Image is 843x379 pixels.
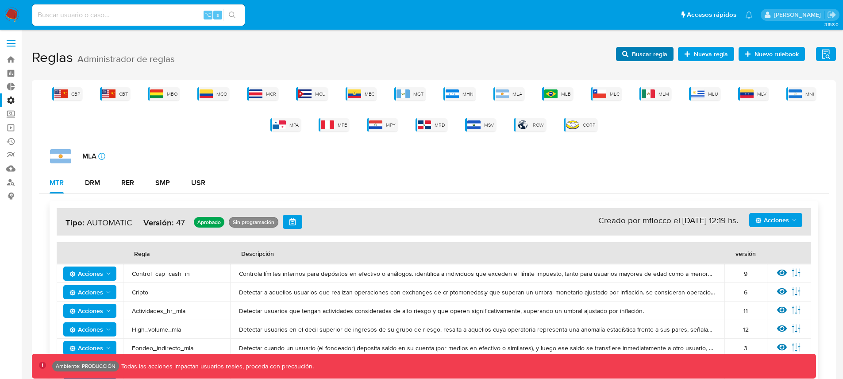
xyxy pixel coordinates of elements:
span: Accesos rápidos [687,10,736,19]
p: Todas las acciones impactan usuarios reales, proceda con precaución. [119,362,314,371]
button: search-icon [223,9,241,21]
span: ⌥ [204,11,211,19]
a: Notificaciones [745,11,753,19]
p: pio.zecchi@mercadolibre.com [774,11,824,19]
a: Salir [827,10,836,19]
span: s [216,11,219,19]
input: Buscar usuario o caso... [32,9,245,21]
p: Ambiente: PRODUCCIÓN [56,364,115,368]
